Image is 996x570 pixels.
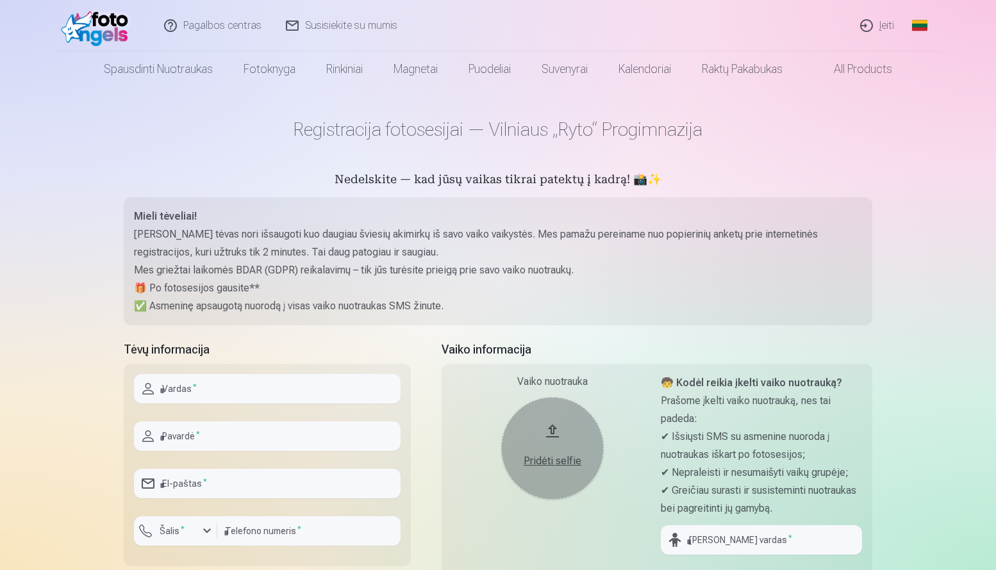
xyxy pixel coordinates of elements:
[134,516,217,546] button: Šalis*
[661,377,842,389] strong: 🧒 Kodėl reikia įkelti vaiko nuotrauką?
[501,397,604,500] button: Pridėti selfie
[124,172,872,190] h5: Nedelskite — kad jūsų vaikas tikrai patektų į kadrą! 📸✨
[134,210,197,222] strong: Mieli tėveliai!
[124,341,411,359] h5: Tėvų informacija
[311,51,378,87] a: Rinkiniai
[661,482,862,517] p: ✔ Greičiau surasti ir susisteminti nuotraukas bei pagreitinti jų gamybą.
[603,51,686,87] a: Kalendoriai
[88,51,228,87] a: Spausdinti nuotraukas
[134,225,862,261] p: [PERSON_NAME] tėvas nori išsaugoti kuo daugiau šviesių akimirkų iš savo vaiko vaikystės. Mes pama...
[452,374,653,389] div: Vaiko nuotrauka
[686,51,798,87] a: Raktų pakabukas
[661,392,862,428] p: Prašome įkelti vaiko nuotrauką, nes tai padeda:
[228,51,311,87] a: Fotoknyga
[378,51,453,87] a: Magnetai
[124,118,872,141] h1: Registracija fotosesijai — Vilniaus „Ryto“ Progimnazija
[134,297,862,315] p: ✅ Asmeninę apsaugotą nuorodą į visas vaiko nuotraukas SMS žinute.
[514,453,591,469] div: Pridėti selfie
[661,428,862,464] p: ✔ Išsiųsti SMS su asmenine nuoroda į nuotraukas iškart po fotosesijos;
[154,525,190,537] label: Šalis
[798,51,908,87] a: All products
[61,5,135,46] img: /fa2
[661,464,862,482] p: ✔ Nepraleisti ir nesumaišyti vaikų grupėje;
[453,51,526,87] a: Puodeliai
[526,51,603,87] a: Suvenyrai
[134,261,862,279] p: Mes griežtai laikomės BDAR (GDPR) reikalavimų – tik jūs turėsite prieigą prie savo vaiko nuotraukų.
[134,279,862,297] p: 🎁 Po fotosesijos gausite**
[442,341,872,359] h5: Vaiko informacija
